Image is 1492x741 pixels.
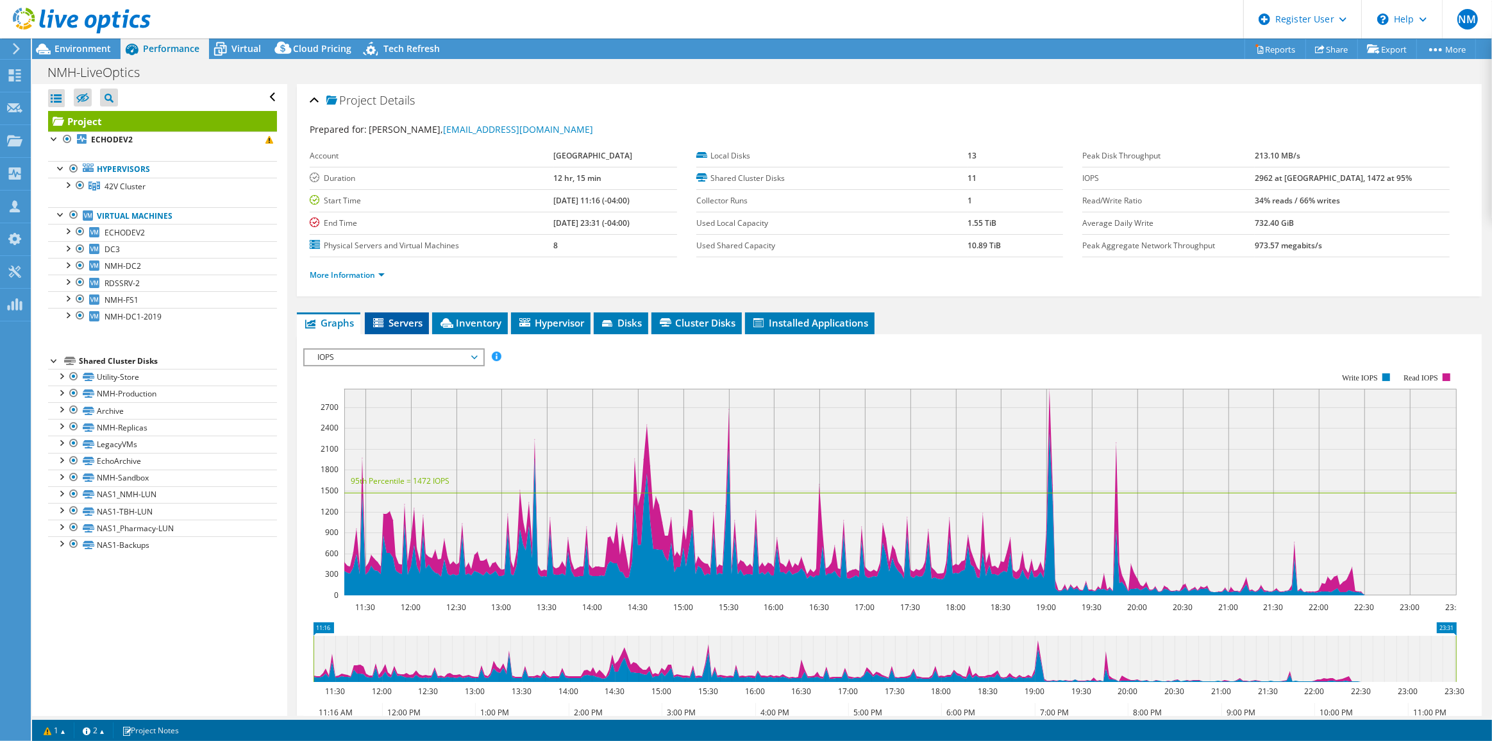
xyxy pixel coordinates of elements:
a: NMH-DC2 [48,258,277,275]
a: Utility-Store [48,369,277,386]
a: 1 [35,722,74,738]
text: 21:00 [1219,602,1239,613]
span: NMH-FS1 [105,294,138,305]
span: NMH-DC2 [105,260,141,271]
text: 11:30 [356,602,376,613]
label: Account [310,149,553,162]
text: 16:30 [792,686,812,697]
b: 732.40 GiB [1255,217,1294,228]
text: 18:00 [946,602,966,613]
a: NMH-DC1-2019 [48,308,277,325]
text: 900 [325,527,339,538]
text: 22:30 [1352,686,1371,697]
text: 300 [325,568,339,579]
span: ECHODEV2 [105,227,145,238]
text: 21:30 [1264,602,1284,613]
text: 11:30 [326,686,346,697]
text: 2400 [321,422,339,433]
text: 12:00 [373,686,392,697]
label: Used Shared Capacity [696,239,968,252]
label: Local Disks [696,149,968,162]
text: 13:00 [465,686,485,697]
a: Export [1357,39,1417,59]
b: 10.89 TiB [968,240,1002,251]
b: 213.10 MB/s [1255,150,1300,161]
a: NMH-Sandbox [48,470,277,486]
b: 11 [968,173,977,183]
text: 18:30 [978,686,998,697]
label: End Time [310,217,553,230]
b: 8 [554,240,558,251]
b: 13 [968,150,977,161]
span: Cluster Disks [658,316,735,329]
text: 18:00 [932,686,951,697]
label: Collector Runs [696,194,968,207]
a: Virtual Machines [48,207,277,224]
span: Disks [600,316,642,329]
text: 16:00 [764,602,784,613]
text: 14:00 [559,686,579,697]
span: Hypervisor [517,316,584,329]
a: NAS1_Pharmacy-LUN [48,520,277,536]
a: NAS1-TBH-LUN [48,503,277,520]
span: [PERSON_NAME], [369,123,593,135]
text: 22:30 [1355,602,1375,613]
text: 15:30 [719,602,739,613]
text: 22:00 [1305,686,1325,697]
b: [DATE] 23:31 (-04:00) [554,217,630,228]
b: [GEOGRAPHIC_DATA] [554,150,633,161]
text: 14:30 [605,686,625,697]
a: Project Notes [113,722,188,738]
text: Read IOPS [1404,373,1439,382]
a: Archive [48,402,277,419]
span: IOPS [311,350,476,365]
span: Virtual [231,42,261,55]
text: 21:00 [1212,686,1232,697]
a: NMH-Production [48,386,277,402]
b: 12 hr, 15 min [554,173,602,183]
text: 13:30 [512,686,532,697]
a: RDSSRV-2 [48,275,277,291]
label: Prepared for: [310,123,367,135]
text: 20:30 [1165,686,1185,697]
label: IOPS [1082,172,1255,185]
text: 2100 [321,443,339,454]
a: ECHODEV2 [48,224,277,241]
text: 23:00 [1398,686,1418,697]
text: 22:00 [1309,602,1329,613]
text: 23:30 [1446,602,1466,613]
a: EchoArchive [48,453,277,470]
label: Average Daily Write [1082,217,1255,230]
text: 12:30 [447,602,467,613]
a: Share [1305,39,1358,59]
text: 23:30 [1445,686,1465,697]
span: RDSSRV-2 [105,278,140,289]
text: 17:00 [855,602,875,613]
label: Physical Servers and Virtual Machines [310,239,553,252]
span: Performance [143,42,199,55]
label: Start Time [310,194,553,207]
div: Shared Cluster Disks [79,353,277,369]
text: 16:30 [810,602,830,613]
text: 15:00 [652,686,672,697]
a: Project [48,111,277,132]
span: NMH-DC1-2019 [105,311,162,322]
label: Peak Aggregate Network Throughput [1082,239,1255,252]
text: 19:30 [1082,602,1102,613]
span: Servers [371,316,423,329]
text: 17:30 [901,602,921,613]
span: Tech Refresh [383,42,440,55]
b: 1.55 TiB [968,217,997,228]
text: 20:30 [1173,602,1193,613]
a: NMH-FS1 [48,291,277,308]
label: Shared Cluster Disks [696,172,968,185]
span: NM [1457,9,1478,30]
a: ECHODEV2 [48,132,277,148]
text: 1200 [321,506,339,517]
text: 13:30 [537,602,557,613]
text: 14:00 [583,602,603,613]
span: Cloud Pricing [293,42,351,55]
a: NAS1-Backups [48,536,277,553]
svg: \n [1377,13,1389,25]
span: Environment [54,42,111,55]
